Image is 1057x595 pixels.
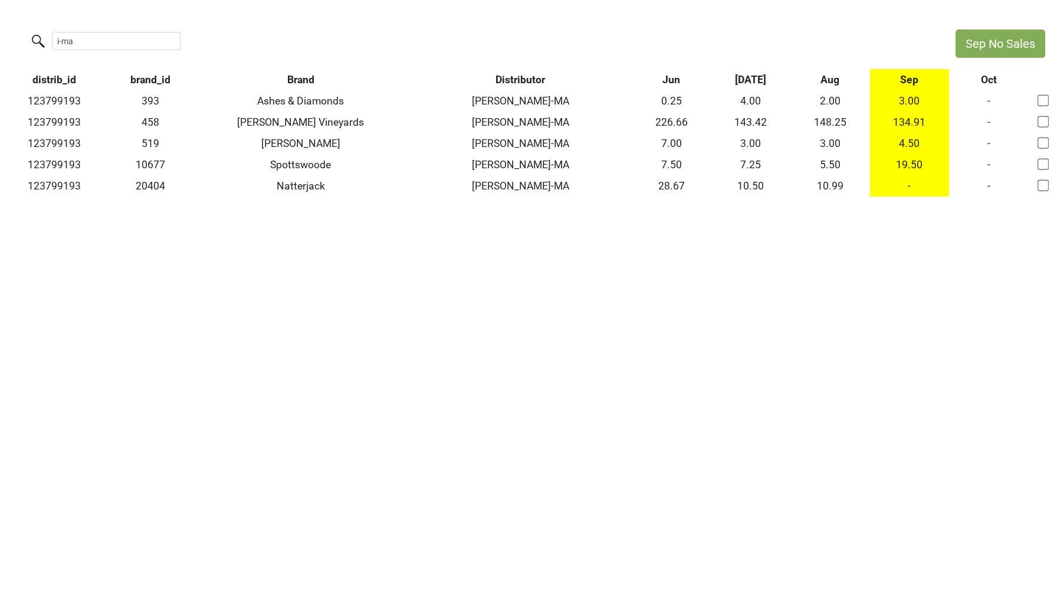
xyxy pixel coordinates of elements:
[632,90,711,112] td: 0.25
[109,175,192,197] td: 20404
[949,133,1029,154] td: -
[956,30,1045,58] button: Sep No Sales
[192,112,409,133] td: [PERSON_NAME] Vineyards
[711,175,790,197] td: 10.50
[109,133,192,154] td: 519
[109,112,192,133] td: 458
[949,175,1029,197] td: -
[711,133,790,154] td: 3.00
[192,133,409,154] td: [PERSON_NAME]
[790,175,870,197] td: 10.99
[409,112,632,133] td: [PERSON_NAME]-MA
[632,133,711,154] td: 7.00
[632,69,711,90] th: Jun: activate to sort column ascending
[192,69,409,90] th: Brand: activate to sort column ascending
[870,133,950,154] td: 4.50
[711,69,790,90] th: Jul: activate to sort column ascending
[109,90,192,112] td: 393
[949,112,1029,133] td: -
[409,90,632,112] td: [PERSON_NAME]-MA
[711,154,790,175] td: 7.25
[870,90,950,112] td: 3.00
[409,69,632,90] th: Distributor: activate to sort column ascending
[949,69,1029,90] th: Oct: activate to sort column ascending
[192,175,409,197] td: Natterjack
[790,133,870,154] td: 3.00
[949,90,1029,112] td: -
[870,175,950,197] td: -
[632,175,711,197] td: 28.67
[192,154,409,175] td: Spottswoode
[409,154,632,175] td: [PERSON_NAME]-MA
[790,90,870,112] td: 2.00
[870,154,950,175] td: 19.50
[409,175,632,197] td: [PERSON_NAME]-MA
[109,69,192,90] th: brand_id: activate to sort column ascending
[1029,69,1057,90] th: &nbsp;: activate to sort column ascending
[409,133,632,154] td: [PERSON_NAME]-MA
[790,112,870,133] td: 148.25
[870,69,950,90] th: Sep: activate to sort column ascending
[790,69,870,90] th: Aug: activate to sort column ascending
[632,112,711,133] td: 226.66
[790,154,870,175] td: 5.50
[109,154,192,175] td: 10677
[711,90,790,112] td: 4.00
[870,112,950,133] td: 134.91
[949,154,1029,175] td: -
[711,112,790,133] td: 143.42
[192,90,409,112] td: Ashes & Diamonds
[632,154,711,175] td: 7.50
